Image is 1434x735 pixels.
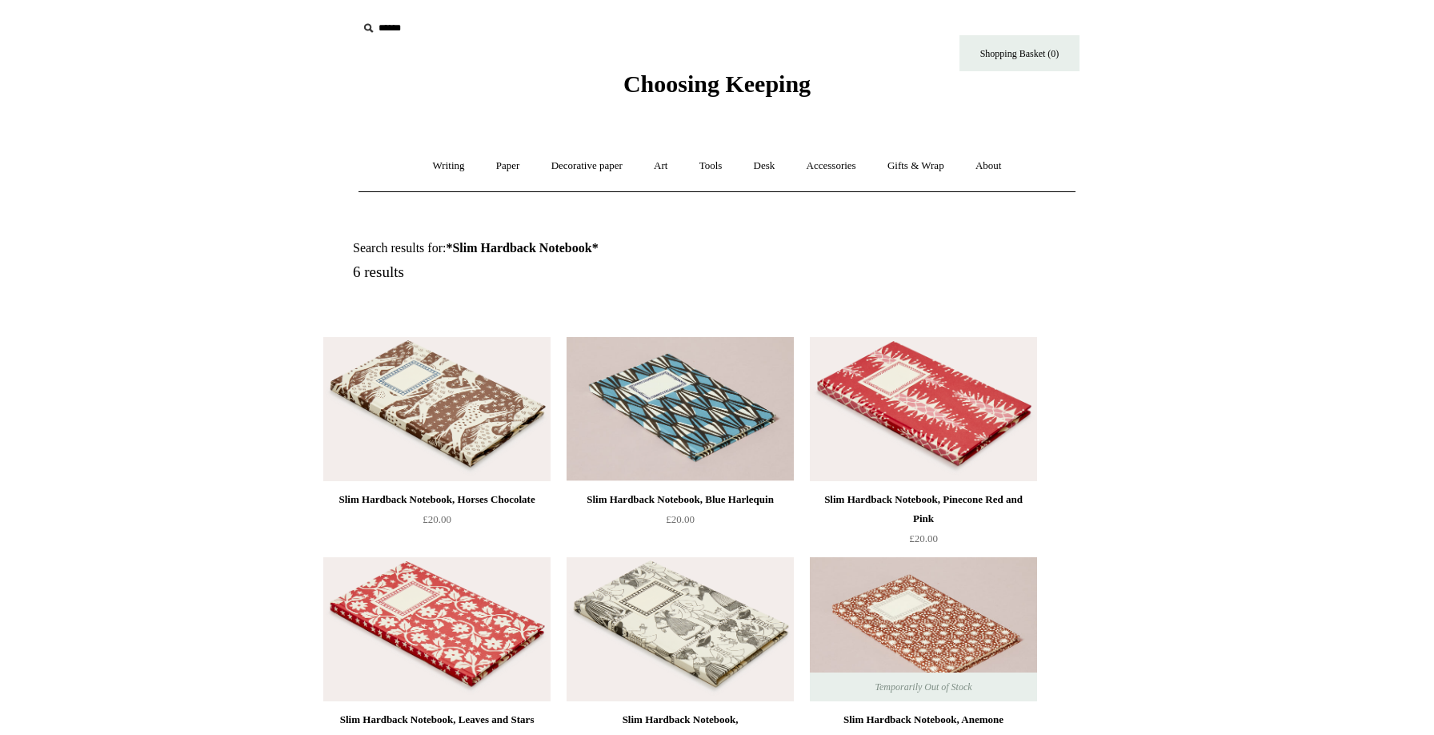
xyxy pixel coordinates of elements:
[810,337,1037,481] a: Slim Hardback Notebook, Pinecone Red and Pink Slim Hardback Notebook, Pinecone Red and Pink
[959,35,1080,71] a: Shopping Basket (0)
[567,337,794,481] img: Slim Hardback Notebook, Blue Harlequin
[323,337,551,481] img: Slim Hardback Notebook, Horses Chocolate
[482,145,535,187] a: Paper
[323,337,551,481] a: Slim Hardback Notebook, Horses Chocolate Slim Hardback Notebook, Horses Chocolate
[567,337,794,481] a: Slim Hardback Notebook, Blue Harlequin Slim Hardback Notebook, Blue Harlequin
[810,557,1037,701] img: Slim Hardback Notebook, Anemone
[446,241,598,255] strong: *Slim Hardback Notebook*
[623,83,811,94] a: Choosing Keeping
[567,490,794,556] a: Slim Hardback Notebook, Blue Harlequin £20.00
[323,557,551,701] a: Slim Hardback Notebook, Leaves and Stars Bright Red Slim Hardback Notebook, Leaves and Stars Brig...
[571,490,790,509] div: Slim Hardback Notebook, Blue Harlequin
[909,532,938,544] span: £20.00
[810,490,1037,556] a: Slim Hardback Notebook, Pinecone Red and Pink £20.00
[323,557,551,701] img: Slim Hardback Notebook, Leaves and Stars Bright Red
[859,673,987,701] span: Temporarily Out of Stock
[961,145,1016,187] a: About
[323,490,551,556] a: Slim Hardback Notebook, Horses Chocolate £20.00
[873,145,959,187] a: Gifts & Wrap
[423,513,451,525] span: £20.00
[810,557,1037,701] a: Slim Hardback Notebook, Anemone Slim Hardback Notebook, Anemone Temporarily Out of Stock
[353,240,735,255] h1: Search results for:
[792,145,871,187] a: Accessories
[814,710,1033,729] div: Slim Hardback Notebook, Anemone
[739,145,790,187] a: Desk
[623,70,811,97] span: Choosing Keeping
[639,145,682,187] a: Art
[666,513,695,525] span: £20.00
[567,557,794,701] a: Slim Hardback Notebook, Ladies and Gentlemen Slim Hardback Notebook, Ladies and Gentlemen
[327,490,547,509] div: Slim Hardback Notebook, Horses Chocolate
[419,145,479,187] a: Writing
[810,337,1037,481] img: Slim Hardback Notebook, Pinecone Red and Pink
[814,490,1033,528] div: Slim Hardback Notebook, Pinecone Red and Pink
[537,145,637,187] a: Decorative paper
[567,557,794,701] img: Slim Hardback Notebook, Ladies and Gentlemen
[685,145,737,187] a: Tools
[353,263,735,282] h5: 6 results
